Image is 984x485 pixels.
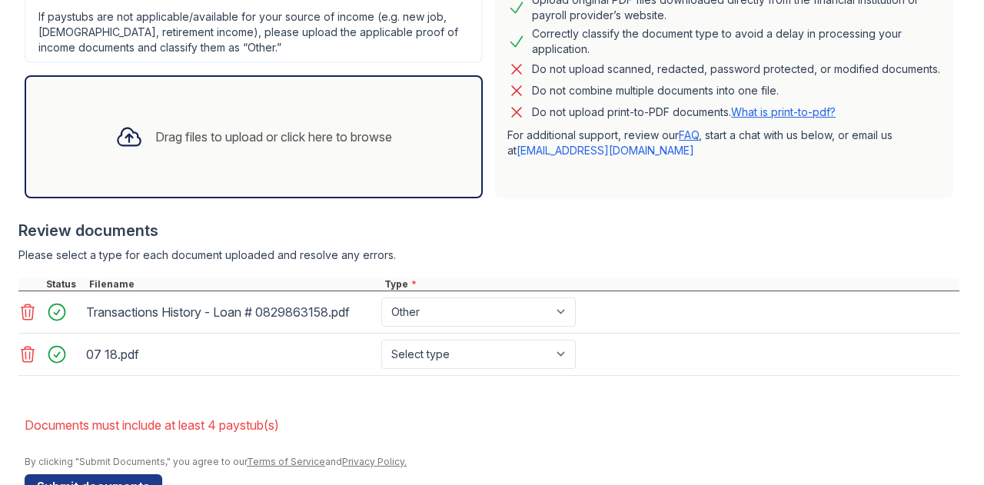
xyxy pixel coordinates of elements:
[507,128,941,158] p: For additional support, review our , start a chat with us below, or email us at
[532,105,836,120] p: Do not upload print-to-PDF documents.
[532,81,779,100] div: Do not combine multiple documents into one file.
[532,26,941,57] div: Correctly classify the document type to avoid a delay in processing your application.
[532,60,940,78] div: Do not upload scanned, redacted, password protected, or modified documents.
[342,456,407,467] a: Privacy Policy.
[86,342,375,367] div: 07 18.pdf
[25,456,959,468] div: By clicking "Submit Documents," you agree to our and
[25,410,959,440] li: Documents must include at least 4 paystub(s)
[731,105,836,118] a: What is print-to-pdf?
[18,220,959,241] div: Review documents
[155,128,392,146] div: Drag files to upload or click here to browse
[517,144,694,157] a: [EMAIL_ADDRESS][DOMAIN_NAME]
[86,278,381,291] div: Filename
[381,278,959,291] div: Type
[86,300,375,324] div: Transactions History - Loan # 0829863158.pdf
[43,278,86,291] div: Status
[247,456,325,467] a: Terms of Service
[18,247,959,263] div: Please select a type for each document uploaded and resolve any errors.
[679,128,699,141] a: FAQ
